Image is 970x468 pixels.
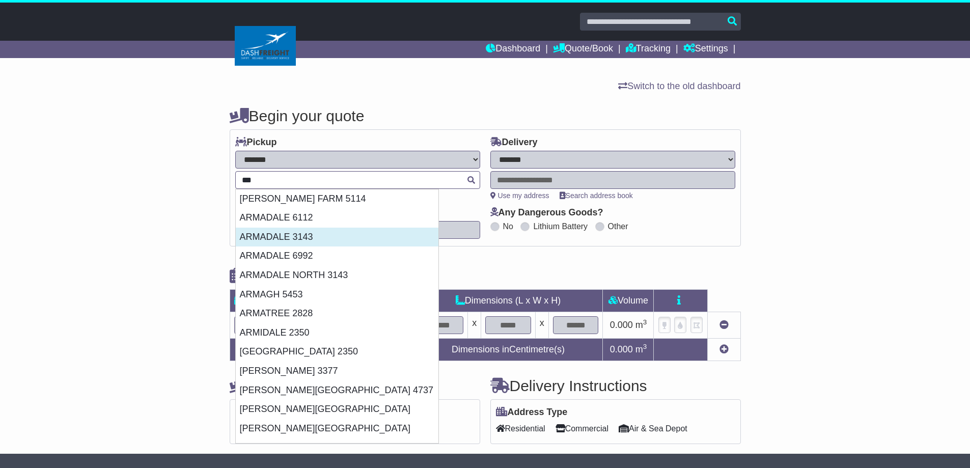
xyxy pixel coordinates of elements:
[230,290,315,312] td: Type
[413,339,603,361] td: Dimensions in Centimetre(s)
[496,407,568,418] label: Address Type
[236,208,438,228] div: ARMADALE 6112
[533,222,588,231] label: Lithium Battery
[235,171,480,189] typeahead: Please provide city
[230,339,315,361] td: Total
[619,421,687,436] span: Air & Sea Depot
[556,421,608,436] span: Commercial
[490,137,538,148] label: Delivery
[230,267,357,284] h4: Package details |
[236,400,438,419] div: [PERSON_NAME][GEOGRAPHIC_DATA]
[230,377,480,394] h4: Pickup Instructions
[610,344,633,354] span: 0.000
[236,323,438,343] div: ARMIDALE 2350
[236,189,438,209] div: [PERSON_NAME] FARM 5114
[560,191,633,200] a: Search address book
[490,191,549,200] a: Use my address
[553,41,613,58] a: Quote/Book
[236,438,438,457] div: ARTARMON 2064
[535,312,548,339] td: x
[413,290,603,312] td: Dimensions (L x W x H)
[236,362,438,381] div: [PERSON_NAME] 3377
[490,377,741,394] h4: Delivery Instructions
[236,246,438,266] div: ARMADALE 6992
[230,107,741,124] h4: Begin your quote
[603,290,654,312] td: Volume
[626,41,671,58] a: Tracking
[643,343,647,350] sup: 3
[618,81,740,91] a: Switch to the old dashboard
[468,312,481,339] td: x
[608,222,628,231] label: Other
[719,344,729,354] a: Add new item
[236,285,438,305] div: ARMAGH 5453
[236,419,438,438] div: [PERSON_NAME][GEOGRAPHIC_DATA]
[496,421,545,436] span: Residential
[236,381,438,400] div: [PERSON_NAME][GEOGRAPHIC_DATA] 4737
[235,137,277,148] label: Pickup
[486,41,540,58] a: Dashboard
[610,320,633,330] span: 0.000
[719,320,729,330] a: Remove this item
[635,344,647,354] span: m
[490,207,603,218] label: Any Dangerous Goods?
[236,304,438,323] div: ARMATREE 2828
[643,318,647,326] sup: 3
[236,342,438,362] div: [GEOGRAPHIC_DATA] 2350
[635,320,647,330] span: m
[236,266,438,285] div: ARMADALE NORTH 3143
[503,222,513,231] label: No
[683,41,728,58] a: Settings
[236,228,438,247] div: ARMADALE 3143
